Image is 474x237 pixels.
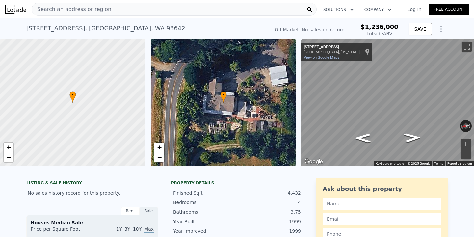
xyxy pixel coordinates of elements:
[429,4,469,15] a: Free Account
[26,180,158,187] div: LISTING & SALE HISTORY
[237,190,301,196] div: 4,432
[304,50,360,54] div: [GEOGRAPHIC_DATA], [US_STATE]
[220,91,227,103] div: •
[396,131,429,144] path: Go South, N Main St
[173,218,237,225] div: Year Built
[400,6,429,13] a: Log In
[301,39,474,166] div: Map
[304,55,339,60] a: View on Google Maps
[237,228,301,234] div: 1999
[157,153,161,161] span: −
[409,23,432,35] button: SAVE
[303,157,325,166] a: Open this area in Google Maps (opens a new window)
[7,143,11,151] span: +
[121,207,140,215] div: Rent
[32,5,111,13] span: Search an address or region
[116,226,122,232] span: 1Y
[348,132,378,144] path: Go North, NW 291st St
[5,5,26,14] img: Lotside
[144,226,154,233] span: Max
[275,26,345,33] div: Off Market. No sales on record
[173,209,237,215] div: Bathrooms
[69,91,76,103] div: •
[461,149,471,159] button: Zoom out
[304,45,360,50] div: [STREET_ADDRESS]
[171,180,303,186] div: Property details
[173,190,237,196] div: Finished Sqft
[323,184,441,194] div: Ask about this property
[237,199,301,206] div: 4
[124,226,130,232] span: 3Y
[4,152,13,162] a: Zoom out
[157,143,161,151] span: +
[26,187,158,199] div: No sales history record for this property.
[361,30,398,37] div: Lotside ARV
[365,48,370,56] a: Show location on map
[220,92,227,98] span: •
[31,226,92,236] div: Price per Square Foot
[31,219,154,226] div: Houses Median Sale
[318,4,359,15] button: Solutions
[140,207,158,215] div: Sale
[303,157,325,166] img: Google
[26,24,185,33] div: [STREET_ADDRESS] , [GEOGRAPHIC_DATA] , WA 98642
[434,162,443,165] a: Terms (opens in new tab)
[461,139,471,149] button: Zoom in
[460,120,463,132] button: Rotate counterclockwise
[154,152,164,162] a: Zoom out
[434,22,448,36] button: Show Options
[361,23,398,30] span: $1,236,000
[301,39,474,166] div: Street View
[408,162,430,165] span: © 2025 Google
[376,161,404,166] button: Keyboard shortcuts
[359,4,397,15] button: Company
[323,197,441,210] input: Name
[133,226,142,232] span: 10Y
[460,122,472,130] button: Reset the view
[173,199,237,206] div: Bedrooms
[4,143,13,152] a: Zoom in
[69,92,76,98] span: •
[468,120,472,132] button: Rotate clockwise
[237,209,301,215] div: 3.75
[173,228,237,234] div: Year Improved
[154,143,164,152] a: Zoom in
[237,218,301,225] div: 1999
[462,42,472,52] button: Toggle fullscreen view
[447,162,472,165] a: Report a problem
[7,153,11,161] span: −
[323,213,441,225] input: Email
